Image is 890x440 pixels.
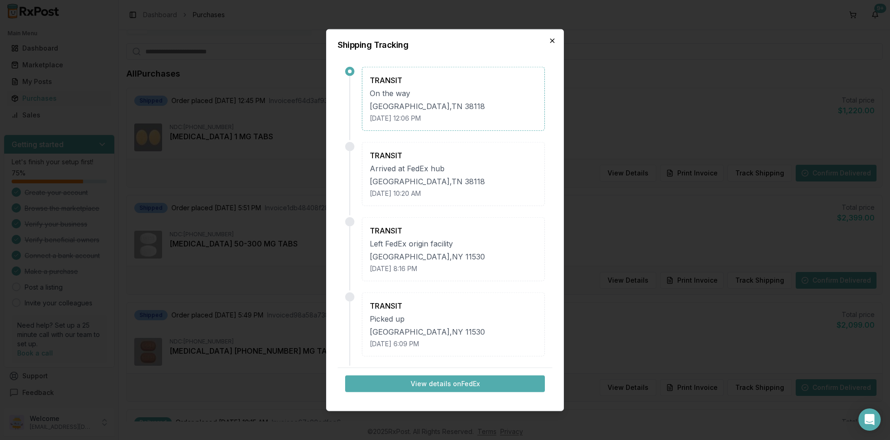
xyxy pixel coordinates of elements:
[370,88,537,99] div: On the way
[370,101,537,112] div: [GEOGRAPHIC_DATA] , TN 38118
[370,189,537,198] div: [DATE] 10:20 AM
[370,300,537,311] div: TRANSIT
[370,75,537,86] div: TRANSIT
[370,238,537,249] div: Left FedEx origin facility
[370,326,537,337] div: [GEOGRAPHIC_DATA] , NY 11530
[345,375,545,392] button: View details onFedEx
[370,176,537,187] div: [GEOGRAPHIC_DATA] , TN 38118
[370,114,537,123] div: [DATE] 12:06 PM
[370,251,537,262] div: [GEOGRAPHIC_DATA] , NY 11530
[370,264,537,273] div: [DATE] 8:16 PM
[370,339,537,349] div: [DATE] 6:09 PM
[370,225,537,236] div: TRANSIT
[338,41,552,49] h2: Shipping Tracking
[370,150,537,161] div: TRANSIT
[370,313,537,324] div: Picked up
[370,163,537,174] div: Arrived at FedEx hub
